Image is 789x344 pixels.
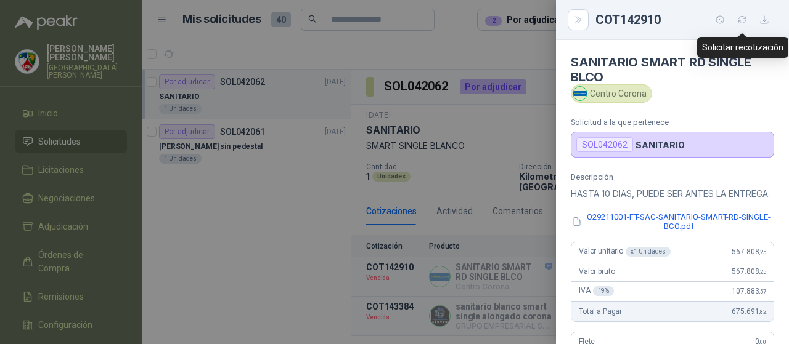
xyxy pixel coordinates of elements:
[732,267,766,276] span: 567.808
[571,172,774,182] p: Descripción
[636,140,685,150] p: SANITARIO
[759,268,766,275] span: ,25
[579,247,671,257] span: Valor unitario
[732,247,766,256] span: 567.808
[579,286,614,296] span: IVA
[759,249,766,255] span: ,25
[697,37,788,58] div: Solicitar recotización
[571,55,774,84] h4: SANITARIO SMART RD SINGLE BLCO
[576,137,633,152] div: SOL042062
[579,267,615,276] span: Valor bruto
[759,288,766,295] span: ,57
[571,118,774,127] p: Solicitud a la que pertenece
[626,247,671,257] div: x 1 Unidades
[571,186,774,201] p: HASTA 10 DIAS, PUEDE SER ANTES LA ENTREGA.
[579,307,622,316] span: Total a Pagar
[732,287,766,295] span: 107.883
[571,211,774,232] button: O29211001-FT-SAC-SANITARIO-SMART-RD-SINGLE-BCO.pdf
[571,84,652,103] div: Centro Corona
[759,308,766,315] span: ,82
[732,307,766,316] span: 675.691
[573,87,587,100] img: Company Logo
[595,10,774,30] div: COT142910
[571,12,586,27] button: Close
[593,286,615,296] div: 19 %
